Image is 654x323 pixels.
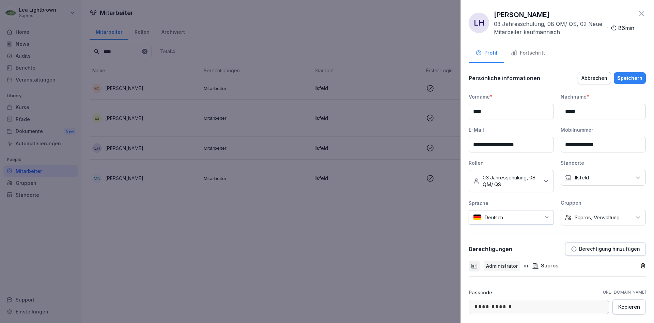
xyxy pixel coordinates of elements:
[476,49,497,57] div: Profil
[494,20,604,36] p: 03 Jahresschulung, 08 QM/ QS, 02 Neue Mitarbeiter kaufmännisch
[612,299,646,314] button: Kopieren
[532,262,558,270] div: Sapros
[504,44,552,63] button: Fortschritt
[486,262,518,269] p: Administrator
[469,75,540,82] p: Persönliche informationen
[575,214,620,221] p: Sapros, Verwaltung
[469,13,489,33] div: LH
[579,246,640,252] p: Berechtigung hinzufügen
[561,126,646,133] div: Mobilnummer
[469,126,554,133] div: E-Mail
[469,159,554,166] div: Rollen
[483,174,539,188] p: 03 Jahresschulung, 08 QM/ QS
[602,289,646,295] a: [URL][DOMAIN_NAME]
[565,242,646,256] button: Berechtigung hinzufügen
[561,199,646,206] div: Gruppen
[581,74,607,82] div: Abbrechen
[617,74,642,82] div: Speichern
[561,159,646,166] div: Standorte
[578,72,611,84] button: Abbrechen
[469,44,504,63] button: Profil
[469,246,512,252] p: Berechtigungen
[469,200,554,207] div: Sprache
[618,303,640,311] div: Kopieren
[561,93,646,100] div: Nachname
[469,93,554,100] div: Vorname
[614,72,646,84] button: Speichern
[469,210,554,225] div: Deutsch
[524,262,528,270] p: in
[494,10,550,20] p: [PERSON_NAME]
[469,289,492,296] p: Passcode
[473,214,481,221] img: de.svg
[618,24,634,32] p: 86 min
[511,49,545,57] div: Fortschritt
[575,174,589,181] p: Ilsfeld
[494,20,634,36] div: ·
